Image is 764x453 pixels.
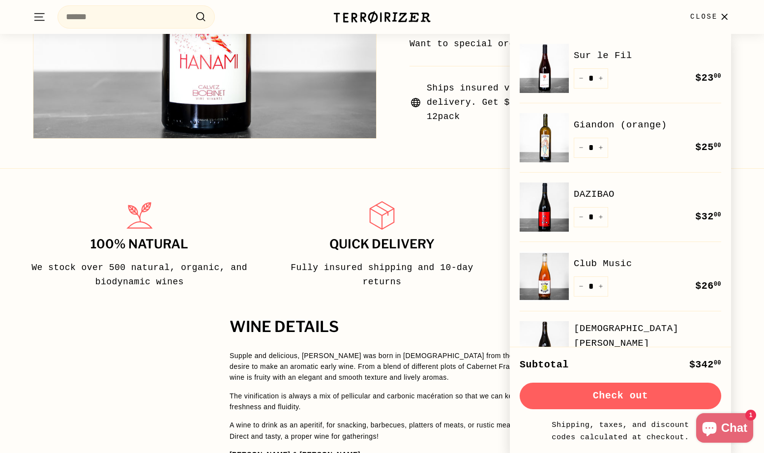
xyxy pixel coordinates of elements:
p: We stock over 500 natural, organic, and biodynamic wines [29,261,250,289]
sup: 00 [714,73,721,80]
button: Increase item quantity by one [593,138,608,158]
span: Ships insured via UPS, available for local pickup or delivery. Get $30 off shipping on 12-packs -... [427,81,731,123]
button: Reduce item quantity by one [574,68,588,89]
a: Club Music [574,256,721,271]
img: DAZIBAO [520,182,569,232]
div: $342 [689,357,721,373]
img: Risque De Schutt [520,321,569,370]
button: Reduce item quantity by one [574,276,588,297]
sup: 00 [714,360,721,366]
sup: 00 [714,211,721,218]
div: Subtotal [520,357,569,373]
span: $32 [695,211,721,222]
p: A wine to drink as an aperitif, for snacking, barbecues, platters of meats, or rustic meals. Dire... [230,420,534,442]
inbox-online-store-chat: Shopify online store chat [693,413,756,445]
h2: WINE DETAILS [230,319,534,335]
sup: 00 [714,281,721,288]
sup: 00 [714,142,721,149]
button: Increase item quantity by one [593,207,608,227]
span: Close [690,11,718,22]
button: Check out [520,383,721,409]
h3: 100% Natural [29,238,250,251]
button: Reduce item quantity by one [574,138,588,158]
span: $23 [695,72,721,84]
p: Fully insured shipping and 10-day returns [271,261,492,289]
a: Sur le Fil [574,48,721,63]
p: The vinification is always a mix of pellicular and carbonic macération so that we can keep the fr... [230,391,534,413]
small: Shipping, taxes, and discount codes calculated at checkout. [549,419,692,443]
img: Giandon (orange) [520,113,569,162]
a: DAZIBAO [574,187,721,202]
img: Sur le Fil [520,44,569,93]
button: Increase item quantity by one [593,276,608,297]
a: [DEMOGRAPHIC_DATA][PERSON_NAME] [574,321,721,351]
a: Giandon (orange) [574,118,721,132]
button: Increase item quantity by one [593,68,608,89]
button: Reduce item quantity by one [574,207,588,227]
h3: Quick delivery [271,238,492,251]
button: Close [684,2,737,31]
li: Want to special order this item? [410,37,731,51]
span: $26 [695,280,721,292]
p: Supple and delicious, [PERSON_NAME] was born in [DEMOGRAPHIC_DATA] from the desire to make an aro... [230,350,534,383]
span: $25 [695,142,721,153]
img: Club Music [520,252,569,301]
